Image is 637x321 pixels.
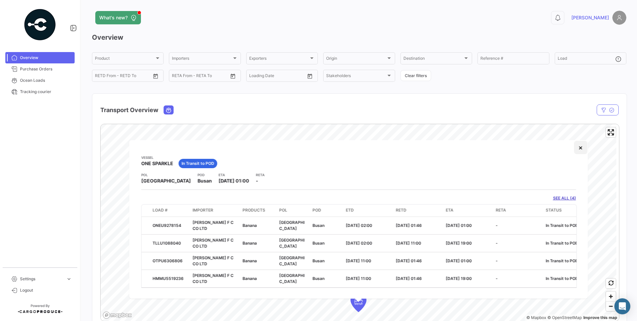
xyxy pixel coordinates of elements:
[193,220,234,231] span: [PERSON_NAME] F C CO LTD
[95,74,104,79] input: From
[20,77,72,83] span: Ocean Loads
[446,240,472,245] span: [DATE] 19:00
[346,223,372,228] span: [DATE] 02:00
[396,240,421,245] span: [DATE] 11:00
[193,237,234,248] span: [PERSON_NAME] F C CO LTD
[164,106,173,114] button: Ocean
[279,237,305,248] span: [GEOGRAPHIC_DATA]
[496,240,498,245] span: -
[219,172,249,178] app-card-info-title: ETA
[526,315,546,320] a: Mapbox
[249,74,259,79] input: From
[172,57,232,62] span: Importers
[313,276,324,281] span: Busan
[496,207,506,213] span: RETA
[23,8,57,41] img: powered-by.png
[547,315,582,320] a: OpenStreetMap
[279,207,287,213] span: POL
[141,178,191,184] span: [GEOGRAPHIC_DATA]
[100,105,158,115] h4: Transport Overview
[393,204,443,216] datatable-header-cell: RETD
[20,55,72,61] span: Overview
[313,223,324,228] span: Busan
[193,255,234,266] span: [PERSON_NAME] F C CO LTD
[313,207,321,213] span: POD
[496,223,498,228] span: -
[326,57,386,62] span: Origin
[5,52,75,63] a: Overview
[343,204,393,216] datatable-header-cell: ETD
[193,273,234,284] span: [PERSON_NAME] F C CO LTD
[326,74,386,79] span: Stakeholders
[5,75,75,86] a: Ocean Loads
[103,311,132,319] a: Mapbox logo
[5,63,75,75] a: Purchase Orders
[219,178,249,184] span: [DATE] 01:00
[606,301,616,311] button: Zoom out
[279,255,305,266] span: [GEOGRAPHIC_DATA]
[109,74,136,79] input: To
[403,57,463,62] span: Destination
[279,273,305,284] span: [GEOGRAPHIC_DATA]
[546,223,578,228] span: In Transit to POD
[346,258,371,263] span: [DATE] 11:00
[446,258,472,263] span: [DATE] 01:00
[396,207,406,213] span: RETD
[279,220,305,231] span: [GEOGRAPHIC_DATA]
[141,155,173,160] app-card-info-title: Vessel
[263,74,290,79] input: To
[546,240,578,245] span: In Transit to POD
[153,258,187,264] div: OTPU6306806
[243,207,265,213] span: Products
[574,141,587,154] button: Close popup
[396,276,422,281] span: [DATE] 01:46
[396,258,422,263] span: [DATE] 01:46
[186,74,213,79] input: To
[496,276,498,281] span: -
[95,57,155,62] span: Product
[256,178,258,184] span: -
[553,195,576,201] a: SEE ALL (4)
[66,276,72,282] span: expand_more
[396,223,422,228] span: [DATE] 01:46
[95,11,141,24] button: What's new?
[243,258,257,263] span: Banana
[606,127,616,137] button: Enter fullscreen
[198,172,212,178] app-card-info-title: POD
[141,160,173,167] span: ONE SPARKLE
[20,89,72,95] span: Tracking courier
[346,240,372,245] span: [DATE] 02:00
[400,70,431,81] button: Clear filters
[346,207,354,213] span: ETD
[20,66,72,72] span: Purchase Orders
[350,292,366,312] div: Map marker
[546,207,562,213] span: Status
[546,276,578,281] span: In Transit to POD
[277,204,310,216] datatable-header-cell: POL
[446,207,453,213] span: ETA
[193,207,213,213] span: Importer
[150,204,190,216] datatable-header-cell: Load #
[313,240,324,245] span: Busan
[493,204,543,216] datatable-header-cell: RETA
[240,204,277,216] datatable-header-cell: Products
[346,276,371,281] span: [DATE] 11:00
[546,258,578,263] span: In Transit to POD
[496,258,498,263] span: -
[310,204,343,216] datatable-header-cell: POD
[305,71,315,81] button: Open calendar
[614,298,630,314] div: Abrir Intercom Messenger
[198,178,212,184] span: Busan
[256,172,265,178] app-card-info-title: RETA
[571,14,609,21] span: [PERSON_NAME]
[243,276,257,281] span: Banana
[446,223,472,228] span: [DATE] 01:00
[141,172,191,178] app-card-info-title: POL
[249,57,309,62] span: Exporters
[92,33,626,42] h3: Overview
[313,258,324,263] span: Busan
[151,71,161,81] button: Open calendar
[243,240,257,245] span: Banana
[153,240,187,246] div: TLLU1088040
